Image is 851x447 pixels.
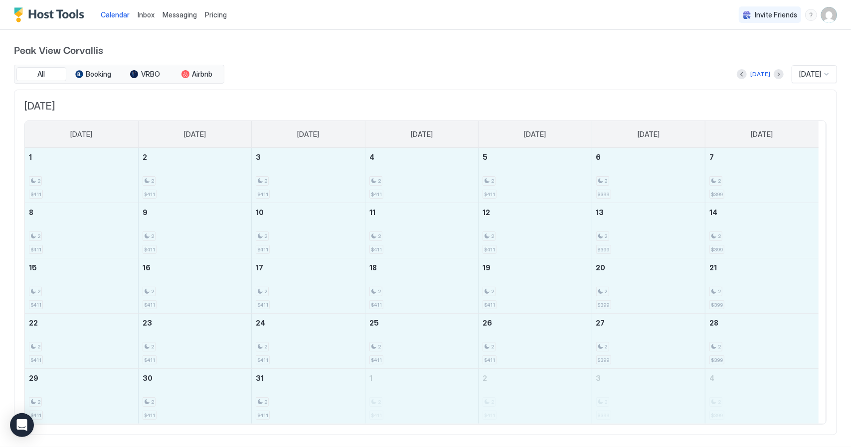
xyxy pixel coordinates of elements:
[151,233,154,239] span: 2
[718,178,721,184] span: 2
[151,343,154,350] span: 2
[709,263,717,272] span: 21
[596,153,601,161] span: 6
[369,263,377,272] span: 18
[256,153,261,161] span: 3
[163,9,197,20] a: Messaging
[479,203,591,222] a: March 12, 2026
[138,369,251,424] td: March 30, 2026
[143,153,147,161] span: 2
[479,314,592,369] td: March 26, 2026
[101,9,130,20] a: Calendar
[37,288,40,295] span: 2
[174,121,216,148] a: Monday
[25,148,138,166] a: March 1, 2026
[14,65,224,84] div: tab-group
[163,10,197,19] span: Messaging
[598,302,610,308] span: $399
[184,130,206,139] span: [DATE]
[29,208,33,217] span: 8
[192,70,213,79] span: Airbnb
[479,258,592,314] td: March 19, 2026
[138,10,155,19] span: Inbox
[598,191,610,198] span: $399
[256,374,264,382] span: 31
[138,9,155,20] a: Inbox
[144,412,155,419] span: $411
[484,191,495,198] span: $411
[264,178,267,184] span: 2
[365,258,478,277] a: March 18, 2026
[24,100,827,112] span: [DATE]
[29,153,32,161] span: 1
[143,319,152,327] span: 23
[172,67,222,81] button: Airbnb
[596,319,605,327] span: 27
[37,343,40,350] span: 2
[369,153,374,161] span: 4
[30,357,41,363] span: $411
[252,203,365,258] td: March 10, 2026
[605,233,608,239] span: 2
[25,148,138,203] td: March 1, 2026
[86,70,112,79] span: Booking
[264,288,267,295] span: 2
[598,246,610,253] span: $399
[598,357,610,363] span: $399
[151,399,154,405] span: 2
[705,258,819,277] a: March 21, 2026
[139,258,251,277] a: March 16, 2026
[484,357,495,363] span: $411
[705,148,819,203] td: March 7, 2026
[596,263,606,272] span: 20
[592,148,705,203] td: March 6, 2026
[143,263,151,272] span: 16
[25,314,138,332] a: March 22, 2026
[252,314,365,369] td: March 24, 2026
[711,191,723,198] span: $399
[705,148,819,166] a: March 7, 2026
[120,67,170,81] button: VRBO
[737,69,747,79] button: Previous month
[144,246,155,253] span: $411
[378,288,381,295] span: 2
[30,412,41,419] span: $411
[628,121,670,148] a: Friday
[264,399,267,405] span: 2
[596,208,604,217] span: 13
[264,233,267,239] span: 2
[14,42,837,57] span: Peak View Corvallis
[711,357,723,363] span: $399
[378,233,381,239] span: 2
[638,130,660,139] span: [DATE]
[252,258,364,277] a: March 17, 2026
[365,148,478,203] td: March 4, 2026
[70,130,92,139] span: [DATE]
[709,153,714,161] span: 7
[592,258,705,314] td: March 20, 2026
[592,314,705,369] td: March 27, 2026
[491,178,494,184] span: 2
[605,343,608,350] span: 2
[479,314,591,332] a: March 26, 2026
[257,357,268,363] span: $411
[288,121,330,148] a: Tuesday
[257,191,268,198] span: $411
[139,369,251,387] a: March 30, 2026
[805,9,817,21] div: menu
[718,233,721,239] span: 2
[711,302,723,308] span: $399
[37,399,40,405] span: 2
[369,208,375,217] span: 11
[365,314,478,332] a: March 25, 2026
[138,258,251,314] td: March 16, 2026
[257,302,268,308] span: $411
[483,319,492,327] span: 26
[25,314,138,369] td: March 22, 2026
[37,178,40,184] span: 2
[524,130,546,139] span: [DATE]
[514,121,556,148] a: Thursday
[264,343,267,350] span: 2
[25,258,138,277] a: March 15, 2026
[705,203,819,222] a: March 14, 2026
